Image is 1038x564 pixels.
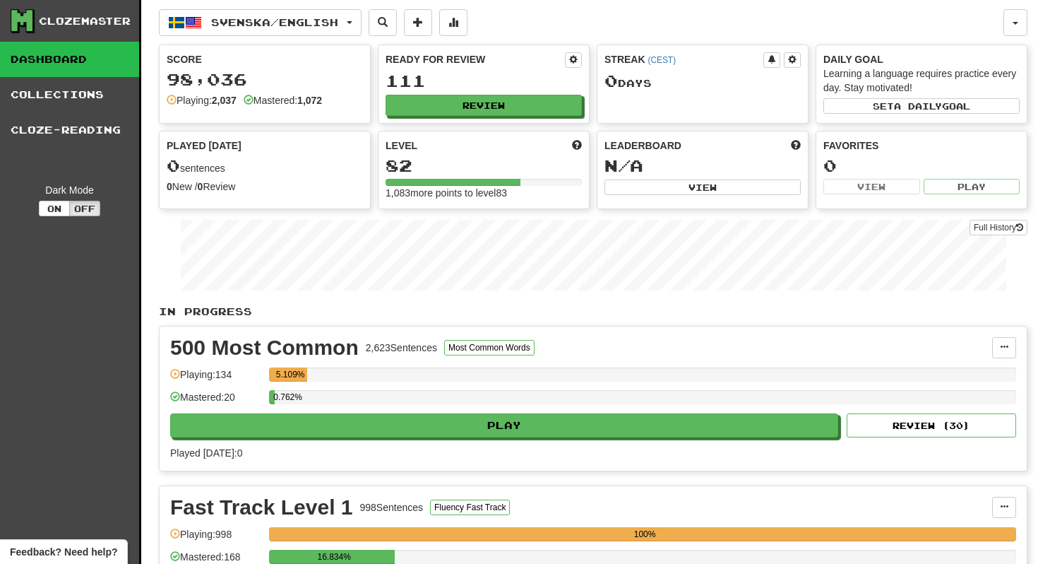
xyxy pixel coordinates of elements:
[823,52,1020,66] div: Daily Goal
[167,155,180,175] span: 0
[273,527,1016,541] div: 100%
[847,413,1016,437] button: Review (30)
[894,101,942,111] span: a daily
[211,16,338,28] span: Svenska / English
[11,183,129,197] div: Dark Mode
[170,390,262,413] div: Mastered: 20
[404,9,432,36] button: Add sentence to collection
[159,305,1027,319] p: In Progress
[386,72,582,90] div: 111
[444,340,535,356] button: Most Common Words
[823,139,1020,153] div: Favorites
[170,527,262,551] div: Playing: 998
[297,95,322,106] strong: 1,072
[823,66,1020,95] div: Learning a language requires practice every day. Stay motivated!
[823,98,1020,114] button: Seta dailygoal
[170,413,838,437] button: Play
[386,157,582,175] div: 82
[386,139,417,153] span: Level
[167,180,363,194] div: New / Review
[430,500,510,515] button: Fluency Fast Track
[10,545,117,559] span: Open feedback widget
[212,95,237,106] strong: 2,037
[604,155,643,175] span: N/A
[369,9,397,36] button: Search sentences
[273,550,395,564] div: 16.834%
[273,368,307,382] div: 5.109%
[439,9,467,36] button: More stats
[198,181,203,192] strong: 0
[167,71,363,88] div: 98,036
[167,181,172,192] strong: 0
[823,179,920,194] button: View
[604,180,801,195] button: View
[648,55,676,65] a: (CEST)
[604,72,801,90] div: Day s
[273,390,275,404] div: 0.762%
[167,52,363,66] div: Score
[604,71,618,90] span: 0
[604,139,681,153] span: Leaderboard
[170,497,353,518] div: Fast Track Level 1
[924,179,1020,194] button: Play
[604,52,763,66] div: Streak
[791,139,801,153] span: This week in points, UTC
[170,368,262,391] div: Playing: 134
[386,95,582,116] button: Review
[39,201,70,216] button: On
[69,201,100,216] button: Off
[386,186,582,200] div: 1,083 more points to level 83
[167,139,241,153] span: Played [DATE]
[386,52,565,66] div: Ready for Review
[572,139,582,153] span: Score more points to level up
[823,157,1020,175] div: 0
[167,157,363,175] div: sentences
[970,220,1027,235] a: Full History
[167,93,237,107] div: Playing:
[244,93,322,107] div: Mastered:
[170,447,242,459] span: Played [DATE]: 0
[159,9,362,36] button: Svenska/English
[170,337,359,358] div: 500 Most Common
[39,14,131,28] div: Clozemaster
[360,500,424,515] div: 998 Sentences
[366,341,437,355] div: 2,623 Sentences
